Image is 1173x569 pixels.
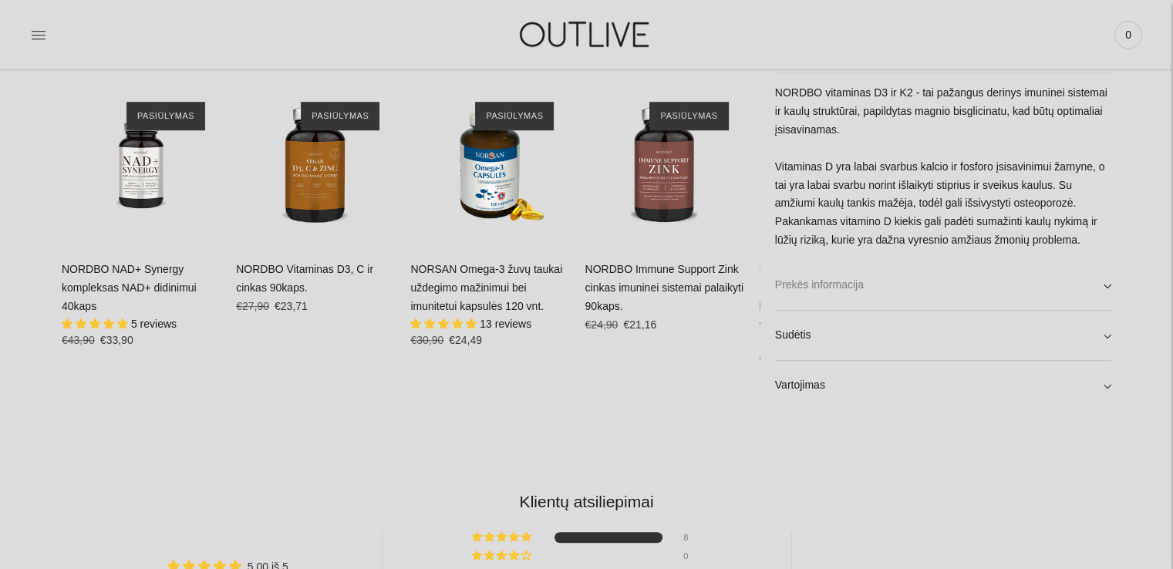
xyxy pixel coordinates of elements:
div: 8 [683,532,702,543]
a: 0 [1114,18,1142,52]
a: NORDBO Immune Support Zink cinkas imuninei sistemai palaikyti 90kaps. [585,263,743,312]
a: NORDBO NAD+ Synergy kompleksas NAD+ didinimui 40kaps [62,263,197,312]
a: Sudėtis [775,311,1111,360]
img: OUTLIVE [490,8,683,61]
p: NORDBO vitaminas D3 ir K2 - tai pažangus derinys imuninei sistemai ir kaulų struktūrai, papildyta... [775,84,1111,250]
s: €30,90 [410,334,443,346]
span: 13 reviews [480,318,531,330]
a: Vartojimas [775,361,1111,410]
s: €24,90 [585,318,618,331]
a: Prekės informacija [775,261,1111,310]
a: NORSAN Omega-3 žuvų taukai uždegimo mažinimui bei imunitetui kapsulės 120 vnt. [410,263,562,312]
span: €23,71 [275,300,308,312]
span: €24,49 [449,334,482,346]
a: NORSAN Omega-3 žuvų taukai uždegimo mažinimui bei imunitetui kapsulės 120 vnt. [410,86,569,245]
a: NORDBO Immune Support Zink cinkas imuninei sistemai palaikyti 90kaps. [585,86,743,245]
span: 4.92 stars [410,318,480,330]
span: 5 reviews [131,318,177,330]
s: €43,90 [62,334,95,346]
span: 0 [1117,24,1139,45]
div: 100% (8) reviews with 5 star rating [472,532,534,543]
span: €33,90 [100,334,133,346]
s: €27,90 [236,300,269,312]
h2: Klientų atsiliepimai [74,490,1099,513]
a: NORDBO NAD+ Synergy kompleksas NAD+ didinimui 40kaps [62,86,221,245]
span: 5.00 stars [62,318,131,330]
a: NORDBO Vitaminas D3, C ir cinkas 90kaps. [236,263,373,294]
a: NORDBO Vitaminas D3, C ir cinkas 90kaps. [236,86,395,245]
span: €21,16 [623,318,656,331]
